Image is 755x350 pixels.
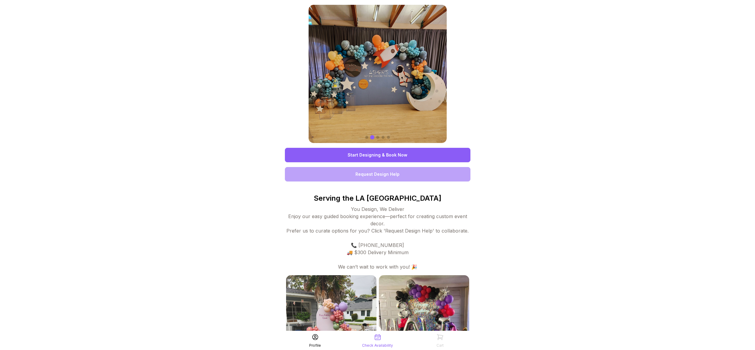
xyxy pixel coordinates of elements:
a: Request Design Help [285,167,470,181]
div: You Design, We Deliver Enjoy our easy guided booking experience—perfect for creating custom event... [285,205,470,270]
a: Start Designing & Book Now [285,148,470,162]
div: Cart [436,343,444,348]
div: Check Availability [362,343,393,348]
div: Profile [309,343,321,348]
p: Serving the LA [GEOGRAPHIC_DATA] [285,193,470,203]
